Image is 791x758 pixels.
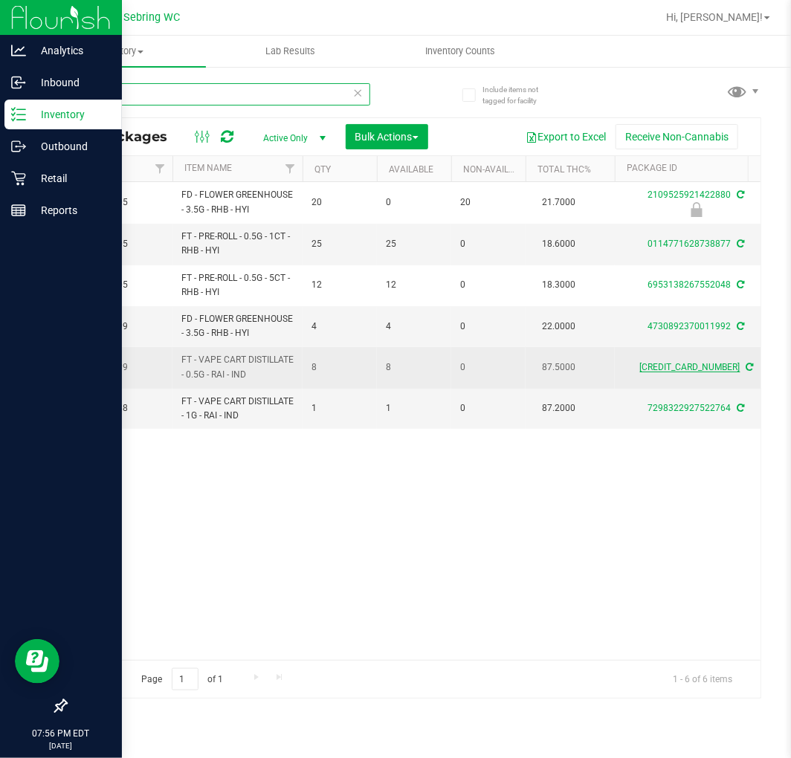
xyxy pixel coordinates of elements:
[181,230,294,258] span: FT - PRE-ROLL - 0.5G - 1CT - RHB - HYI
[123,11,180,24] span: Sebring WC
[311,401,368,415] span: 1
[648,189,732,200] a: 2109525921422880
[206,36,376,67] a: Lab Results
[311,360,368,375] span: 8
[26,106,115,123] p: Inventory
[460,237,517,251] span: 0
[26,169,115,187] p: Retail
[535,192,583,213] span: 21.7000
[405,45,515,58] span: Inventory Counts
[535,274,583,296] span: 18.3000
[278,156,303,181] a: Filter
[184,163,232,173] a: Item Name
[7,740,115,751] p: [DATE]
[460,278,517,292] span: 0
[11,171,26,186] inline-svg: Retail
[11,203,26,218] inline-svg: Reports
[744,362,754,372] span: Sync from Compliance System
[386,360,442,375] span: 8
[11,75,26,90] inline-svg: Inbound
[386,278,442,292] span: 12
[26,42,115,59] p: Analytics
[26,137,115,155] p: Outbound
[311,237,368,251] span: 25
[389,164,433,175] a: Available
[648,239,732,249] a: 0114771628738877
[616,124,738,149] button: Receive Non-Cannabis
[7,727,115,740] p: 07:56 PM EDT
[535,398,583,419] span: 87.2000
[148,156,172,181] a: Filter
[11,107,26,122] inline-svg: Inventory
[314,164,331,175] a: Qty
[482,84,557,106] span: Include items not tagged for facility
[129,668,236,691] span: Page of 1
[346,124,428,149] button: Bulk Actions
[181,395,294,423] span: FT - VAPE CART DISTILLATE - 1G - RAI - IND
[627,163,677,173] a: Package ID
[311,278,368,292] span: 12
[11,43,26,58] inline-svg: Analytics
[535,357,583,378] span: 87.5000
[460,360,517,375] span: 0
[386,320,442,334] span: 4
[463,164,529,175] a: Non-Available
[353,83,364,103] span: Clear
[311,195,368,210] span: 20
[15,639,59,684] iframe: Resource center
[516,124,616,149] button: Export to Excel
[181,271,294,299] span: FT - PRE-ROLL - 0.5G - 5CT - RHB - HYI
[386,195,442,210] span: 0
[666,11,763,23] span: Hi, [PERSON_NAME]!
[535,233,583,255] span: 18.6000
[355,131,419,143] span: Bulk Actions
[26,201,115,219] p: Reports
[11,139,26,154] inline-svg: Outbound
[311,320,368,334] span: 4
[735,189,745,200] span: Sync from Compliance System
[460,320,517,334] span: 0
[735,403,745,413] span: Sync from Compliance System
[661,668,744,690] span: 1 - 6 of 6 items
[172,668,198,691] input: 1
[613,202,781,217] div: Newly Received
[181,353,294,381] span: FT - VAPE CART DISTILLATE - 0.5G - RAI - IND
[460,401,517,415] span: 0
[648,321,732,331] a: 4730892370011992
[537,164,591,175] a: Total THC%
[535,316,583,337] span: 22.0000
[386,401,442,415] span: 1
[181,188,294,216] span: FD - FLOWER GREENHOUSE - 3.5G - RHB - HYI
[375,36,546,67] a: Inventory Counts
[26,74,115,91] p: Inbound
[648,279,732,290] a: 6953138267552048
[77,129,182,145] span: All Packages
[648,403,732,413] a: 7298322927522764
[181,312,294,340] span: FD - FLOWER GREENHOUSE - 3.5G - RHB - HYI
[386,237,442,251] span: 25
[460,195,517,210] span: 20
[245,45,335,58] span: Lab Results
[640,362,740,372] a: [CREDIT_CARD_NUMBER]
[65,83,370,106] input: Search Package ID, Item Name, SKU, Lot or Part Number...
[735,239,745,249] span: Sync from Compliance System
[735,321,745,331] span: Sync from Compliance System
[735,279,745,290] span: Sync from Compliance System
